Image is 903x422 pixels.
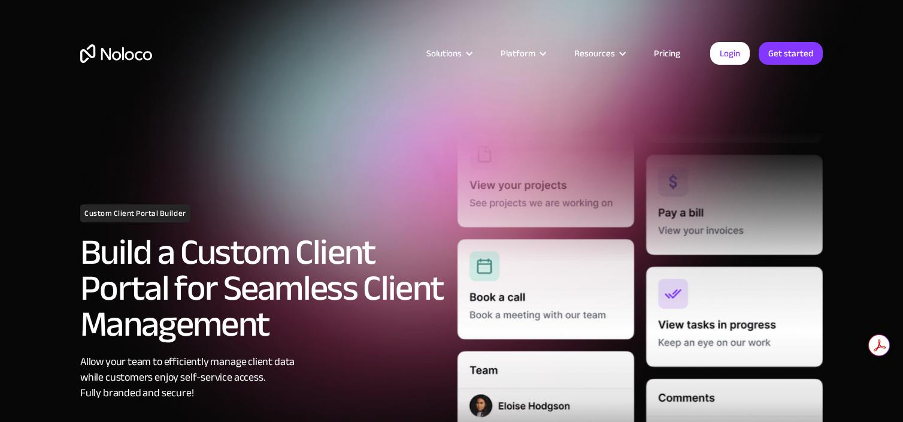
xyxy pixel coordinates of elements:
a: Login [710,42,750,65]
div: Resources [574,46,615,61]
div: Solutions [426,46,462,61]
h2: Build a Custom Client Portal for Seamless Client Management [80,234,446,342]
div: Platform [501,46,535,61]
div: Solutions [411,46,486,61]
div: Platform [486,46,559,61]
a: Get started [759,42,823,65]
h1: Custom Client Portal Builder [80,204,190,222]
a: home [80,44,152,63]
div: Resources [559,46,639,61]
div: Allow your team to efficiently manage client data while customers enjoy self-service access. Full... [80,354,446,401]
a: Pricing [639,46,695,61]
